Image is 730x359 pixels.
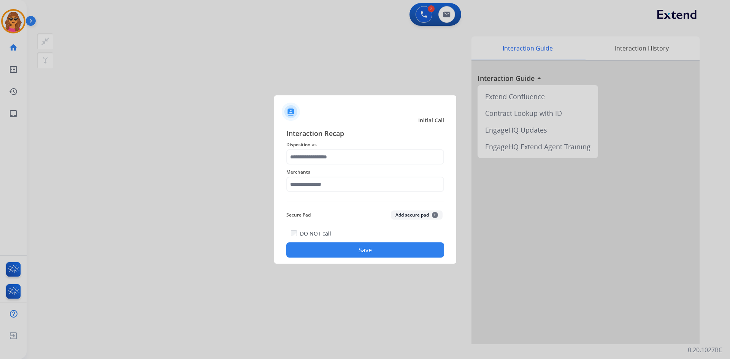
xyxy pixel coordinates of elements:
[300,230,331,237] label: DO NOT call
[286,201,444,201] img: contact-recap-line.svg
[286,210,311,220] span: Secure Pad
[282,103,300,121] img: contactIcon
[286,140,444,149] span: Disposition as
[286,128,444,140] span: Interaction Recap
[286,168,444,177] span: Merchants
[391,210,443,220] button: Add secure pad+
[286,242,444,258] button: Save
[688,345,722,354] p: 0.20.1027RC
[418,117,444,124] span: Initial Call
[432,212,438,218] span: +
